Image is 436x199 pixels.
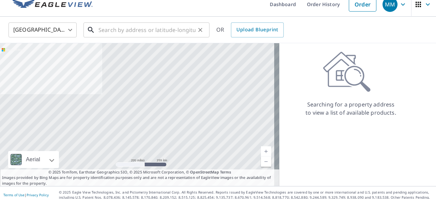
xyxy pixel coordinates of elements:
[8,151,59,168] div: Aerial
[3,193,25,197] a: Terms of Use
[48,169,231,175] span: © 2025 TomTom, Earthstar Geographics SIO, © 2025 Microsoft Corporation, ©
[261,146,271,156] a: Current Level 5, Zoom In
[216,22,284,37] div: OR
[24,151,42,168] div: Aerial
[236,26,278,34] span: Upload Blueprint
[98,20,196,39] input: Search by address or latitude-longitude
[9,20,77,39] div: [GEOGRAPHIC_DATA]
[231,22,283,37] a: Upload Blueprint
[305,100,396,117] p: Searching for a property address to view a list of available products.
[3,193,49,197] p: |
[261,156,271,167] a: Current Level 5, Zoom Out
[190,169,219,175] a: OpenStreetMap
[196,25,205,35] button: Clear
[27,193,49,197] a: Privacy Policy
[220,169,231,175] a: Terms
